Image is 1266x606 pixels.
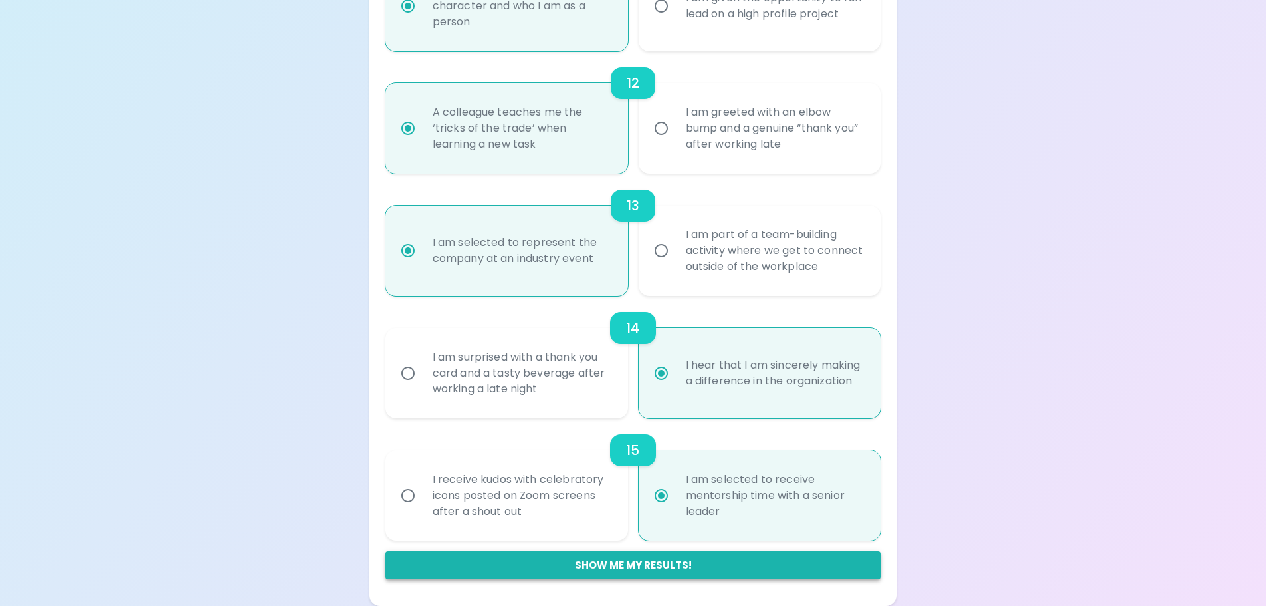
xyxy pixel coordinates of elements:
div: I am greeted with an elbow bump and a genuine “thank you” after working late [675,88,874,168]
div: choice-group-check [385,296,881,418]
div: I am surprised with a thank you card and a tasty beverage after working a late night [422,333,621,413]
h6: 15 [626,440,639,461]
div: I am part of a team-building activity where we get to connect outside of the workplace [675,211,874,291]
div: choice-group-check [385,174,881,296]
div: choice-group-check [385,418,881,541]
div: A colleague teaches me the ‘tricks of the trade’ when learning a new task [422,88,621,168]
h6: 13 [627,195,639,216]
div: I am selected to represent the company at an industry event [422,219,621,283]
button: Show me my results! [385,551,881,579]
div: I am selected to receive mentorship time with a senior leader [675,456,874,535]
h6: 14 [626,317,639,339]
div: choice-group-check [385,51,881,174]
div: I hear that I am sincerely making a difference in the organization [675,341,874,405]
h6: 12 [627,73,639,94]
div: I receive kudos with celebratory icons posted on Zoom screens after a shout out [422,456,621,535]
